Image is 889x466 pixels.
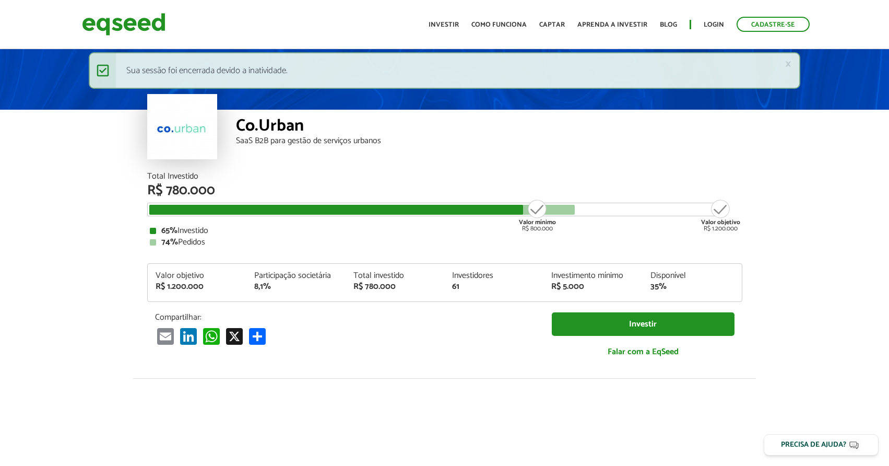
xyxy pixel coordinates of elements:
[254,283,338,291] div: 8,1%
[236,118,742,137] div: Co.Urban
[551,283,635,291] div: R$ 5.000
[452,272,536,280] div: Investidores
[519,217,556,227] strong: Valor mínimo
[150,227,740,235] div: Investido
[147,184,742,197] div: R$ 780.000
[178,328,199,345] a: LinkedIn
[704,21,724,28] a: Login
[150,238,740,247] div: Pedidos
[353,272,437,280] div: Total investido
[551,272,635,280] div: Investimento mínimo
[247,328,268,345] a: Compartilhar
[471,21,527,28] a: Como funciona
[82,10,165,38] img: EqSeed
[155,328,176,345] a: Email
[650,272,734,280] div: Disponível
[552,341,734,363] a: Falar com a EqSeed
[201,328,222,345] a: WhatsApp
[161,235,178,249] strong: 74%
[156,272,239,280] div: Valor objetivo
[429,21,459,28] a: Investir
[650,283,734,291] div: 35%
[539,21,565,28] a: Captar
[552,312,734,336] a: Investir
[785,59,791,69] a: ×
[156,283,239,291] div: R$ 1.200.000
[224,328,245,345] a: X
[89,52,800,89] div: Sua sessão foi encerrada devido a inatividade.
[577,21,647,28] a: Aprenda a investir
[155,312,536,322] p: Compartilhar:
[660,21,677,28] a: Blog
[737,17,810,32] a: Cadastre-se
[518,199,557,232] div: R$ 800.000
[147,172,742,181] div: Total Investido
[161,224,177,238] strong: 65%
[701,217,740,227] strong: Valor objetivo
[701,199,740,232] div: R$ 1.200.000
[452,283,536,291] div: 61
[254,272,338,280] div: Participação societária
[236,137,742,145] div: SaaS B2B para gestão de serviços urbanos
[353,283,437,291] div: R$ 780.000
